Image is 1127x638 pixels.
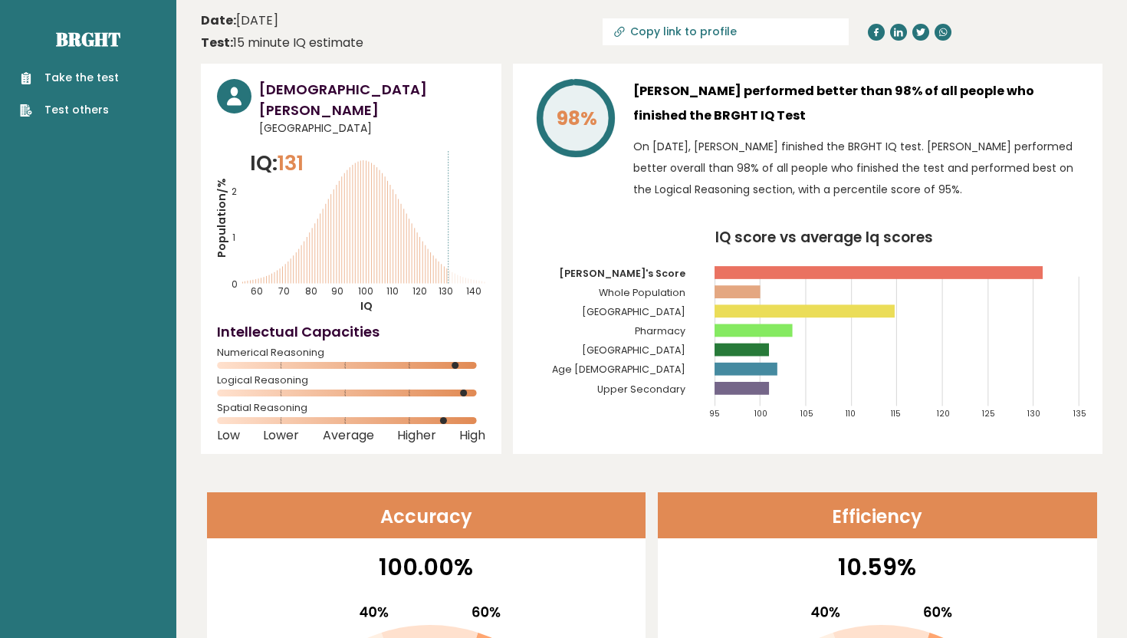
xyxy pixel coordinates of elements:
tspan: Whole Population [599,286,685,299]
span: [GEOGRAPHIC_DATA] [259,120,485,136]
tspan: 125 [983,408,996,419]
h3: [DEMOGRAPHIC_DATA][PERSON_NAME] [259,79,485,120]
tspan: Population/% [214,178,229,258]
tspan: IQ score vs average Iq scores [715,227,933,248]
header: Efficiency [658,492,1097,538]
tspan: [GEOGRAPHIC_DATA] [582,344,685,357]
tspan: 135 [1074,408,1087,419]
b: Test: [201,34,233,51]
tspan: 0 [232,278,238,291]
tspan: 1 [232,231,235,244]
tspan: 115 [892,408,902,419]
tspan: 110 [386,284,399,298]
span: Higher [397,432,436,439]
time: [DATE] [201,12,278,30]
tspan: [GEOGRAPHIC_DATA] [582,305,685,318]
p: 100.00% [217,550,636,584]
span: Lower [263,432,299,439]
span: Logical Reasoning [217,377,485,383]
tspan: 70 [278,284,290,298]
tspan: 2 [232,185,237,198]
span: Low [217,432,240,439]
a: Take the test [20,70,119,86]
tspan: 120 [412,284,427,298]
div: 15 minute IQ estimate [201,34,363,52]
a: Brght [56,27,120,51]
tspan: 100 [755,408,768,419]
tspan: [PERSON_NAME]'s Score [559,267,685,280]
tspan: 140 [466,284,481,298]
tspan: 100 [358,284,373,298]
tspan: 105 [800,408,813,419]
span: Average [323,432,374,439]
a: Test others [20,102,119,118]
tspan: 120 [937,408,950,419]
tspan: 90 [331,284,343,298]
tspan: 110 [846,408,856,419]
p: 10.59% [668,550,1087,584]
span: 131 [278,149,304,177]
tspan: 98% [557,105,597,132]
tspan: Upper Secondary [597,383,685,396]
span: Numerical Reasoning [217,350,485,356]
tspan: 130 [439,284,453,298]
p: IQ: [250,148,304,179]
header: Accuracy [207,492,646,538]
span: Spatial Reasoning [217,405,485,411]
p: On [DATE], [PERSON_NAME] finished the BRGHT IQ test. [PERSON_NAME] performed better overall than ... [633,136,1086,200]
tspan: 130 [1028,408,1041,419]
tspan: 60 [251,284,263,298]
h4: Intellectual Capacities [217,321,485,342]
tspan: 95 [709,408,720,419]
h3: [PERSON_NAME] performed better than 98% of all people who finished the BRGHT IQ Test [633,79,1086,128]
tspan: IQ [360,298,373,314]
tspan: 80 [305,284,317,298]
span: High [459,432,485,439]
b: Date: [201,12,236,29]
tspan: Pharmacy [635,324,685,337]
tspan: Age [DEMOGRAPHIC_DATA] [552,363,685,377]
